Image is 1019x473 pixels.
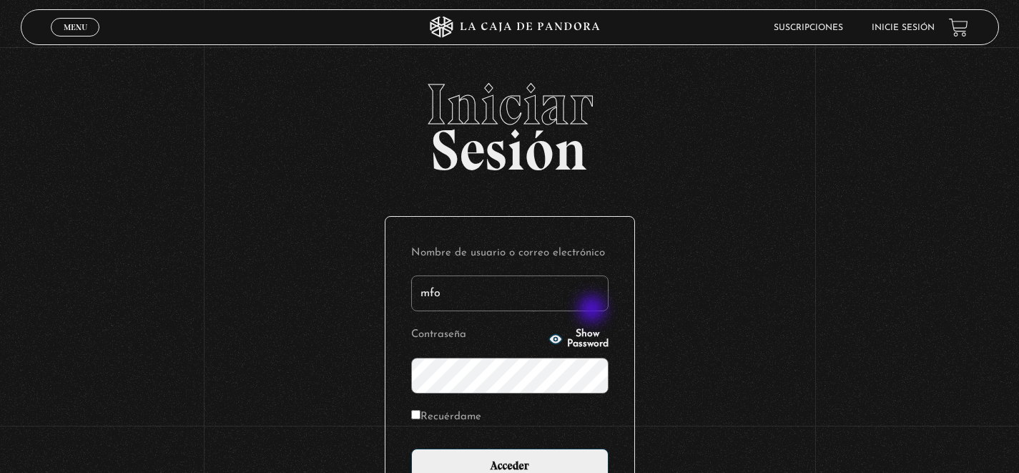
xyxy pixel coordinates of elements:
[548,329,609,349] button: Show Password
[774,24,843,32] a: Suscripciones
[411,406,481,429] label: Recuérdame
[411,324,544,346] label: Contraseña
[21,76,999,167] h2: Sesión
[567,329,609,349] span: Show Password
[411,243,609,265] label: Nombre de usuario o correo electrónico
[64,23,87,31] span: Menu
[949,18,968,37] a: View your shopping cart
[59,35,92,45] span: Cerrar
[21,76,999,133] span: Iniciar
[411,410,420,419] input: Recuérdame
[872,24,935,32] a: Inicie sesión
